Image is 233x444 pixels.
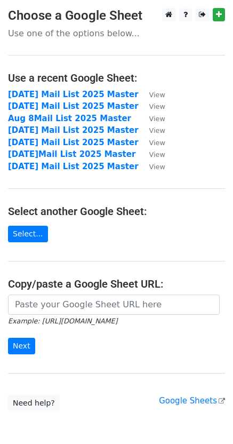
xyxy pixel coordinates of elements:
[8,138,139,147] a: [DATE] Mail List 2025 Master
[139,162,165,171] a: View
[149,163,165,171] small: View
[8,338,35,354] input: Next
[8,8,225,23] h3: Choose a Google Sheet
[139,138,165,147] a: View
[8,149,135,159] a: [DATE]Mail List 2025 Master
[159,396,225,406] a: Google Sheets
[149,150,165,158] small: View
[139,101,165,111] a: View
[8,317,117,325] small: Example: [URL][DOMAIN_NAME]
[8,162,139,171] a: [DATE] Mail List 2025 Master
[139,114,165,123] a: View
[8,72,225,84] h4: Use a recent Google Sheet:
[8,125,139,135] a: [DATE] Mail List 2025 Master
[149,91,165,99] small: View
[8,90,139,99] a: [DATE] Mail List 2025 Master
[8,226,48,242] a: Select...
[8,114,131,123] a: Aug 8Mail List 2025 Master
[149,126,165,134] small: View
[139,90,165,99] a: View
[8,28,225,39] p: Use one of the options below...
[139,125,165,135] a: View
[139,149,165,159] a: View
[149,139,165,147] small: View
[8,295,220,315] input: Paste your Google Sheet URL here
[8,205,225,218] h4: Select another Google Sheet:
[8,101,139,111] a: [DATE] Mail List 2025 Master
[8,395,60,411] a: Need help?
[149,115,165,123] small: View
[8,277,225,290] h4: Copy/paste a Google Sheet URL:
[149,102,165,110] small: View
